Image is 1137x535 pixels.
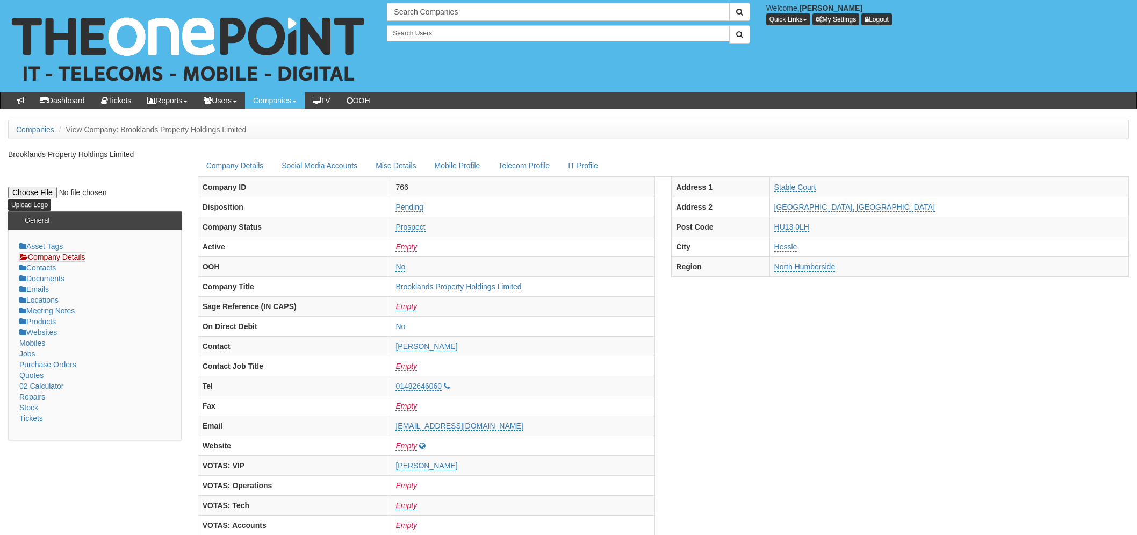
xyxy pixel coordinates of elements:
a: Dashboard [32,92,93,109]
th: OOH [198,257,391,277]
a: Empty [395,481,417,490]
th: VOTAS: Tech [198,496,391,516]
a: Companies [245,92,305,109]
th: Address 2 [672,197,769,217]
a: [EMAIL_ADDRESS][DOMAIN_NAME] [395,422,523,431]
a: No [395,322,405,331]
a: TV [305,92,339,109]
a: Company Details [198,154,272,177]
a: Logout [861,13,892,25]
th: Address 1 [672,177,769,197]
a: Tickets [93,92,140,109]
th: Email [198,416,391,436]
a: Misc Details [367,154,424,177]
a: 02 Calculator [19,382,64,390]
a: IT Profile [559,154,607,177]
a: [PERSON_NAME] [395,461,457,470]
input: Search Companies [387,3,729,21]
button: Quick Links [766,13,810,25]
a: Stock [19,403,38,412]
a: Purchase Orders [19,360,76,369]
th: Sage Reference (IN CAPS) [198,297,391,317]
th: Contact [198,337,391,356]
a: Quotes [19,371,44,380]
th: Active [198,237,391,257]
a: Documents [19,274,64,283]
th: VOTAS: VIP [198,456,391,476]
a: Empty [395,402,417,411]
th: Region [672,257,769,277]
a: [PERSON_NAME] [395,342,457,351]
a: North Humberside [774,262,836,272]
a: Stable Court [774,183,816,192]
th: VOTAS: Operations [198,476,391,496]
th: Website [198,436,391,456]
a: Empty [395,302,417,311]
li: View Company: Brooklands Property Holdings Limited [56,124,247,135]
a: 01482646060 [395,382,442,391]
a: [GEOGRAPHIC_DATA], [GEOGRAPHIC_DATA] [774,203,935,212]
p: Brooklands Property Holdings Limited [8,149,182,160]
a: No [395,262,405,272]
a: Websites [19,328,57,337]
a: Emails [19,285,49,294]
th: Post Code [672,217,769,237]
a: Brooklands Property Holdings Limited [395,282,521,291]
a: Empty [395,521,417,530]
a: HU13 0LH [774,223,809,232]
th: Tel [198,376,391,396]
a: Jobs [19,349,35,358]
a: Asset Tags [19,242,63,251]
a: Prospect [395,223,425,232]
th: Disposition [198,197,391,217]
a: Tickets [19,414,43,423]
a: Empty [395,441,417,451]
th: Company ID [198,177,391,197]
th: Fax [198,396,391,416]
a: OOH [339,92,378,109]
a: Locations [19,296,59,304]
a: Users [196,92,245,109]
a: Hessle [774,242,797,252]
a: Companies [16,125,54,134]
th: On Direct Debit [198,317,391,337]
th: Company Status [198,217,391,237]
input: Search Users [387,25,729,41]
b: [PERSON_NAME] [800,4,862,12]
a: Empty [395,362,417,371]
a: Empty [395,501,417,510]
a: Mobile Profile [426,154,489,177]
a: Contacts [19,263,56,272]
a: My Settings [812,13,860,25]
h3: General [19,211,55,230]
a: Company Details [19,252,85,262]
div: Welcome, [758,3,1137,25]
a: Social Media Accounts [273,154,366,177]
a: Pending [395,203,423,212]
a: Empty [395,242,417,252]
a: Repairs [19,393,45,401]
a: Meeting Notes [19,306,75,315]
input: Upload Logo [8,199,51,211]
a: Products [19,317,56,326]
th: City [672,237,769,257]
a: Reports [139,92,196,109]
th: Contact Job Title [198,356,391,376]
th: Company Title [198,277,391,297]
a: Mobiles [19,339,45,347]
td: 766 [391,177,655,197]
a: Telecom Profile [490,154,558,177]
